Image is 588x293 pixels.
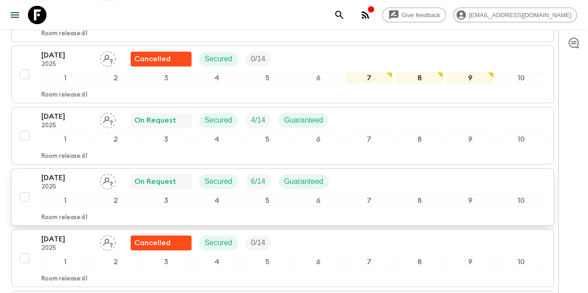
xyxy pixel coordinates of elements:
[134,53,171,65] p: Cancelled
[100,238,116,245] span: Assign pack leader
[199,235,238,250] div: Secured
[345,133,392,145] div: 7
[92,195,139,207] div: 2
[251,115,265,126] p: 4 / 14
[497,133,544,145] div: 10
[251,53,265,65] p: 0 / 14
[205,115,232,126] p: Secured
[11,168,554,226] button: [DATE]2025Assign pack leaderOn RequestSecuredTrip FillGuaranteed12345678910Room release:61
[396,195,443,207] div: 8
[497,195,544,207] div: 10
[92,72,139,84] div: 2
[131,52,192,66] div: Flash Pack cancellation
[396,72,443,84] div: 8
[330,6,349,24] button: search adventures
[295,256,342,268] div: 6
[205,176,232,187] p: Secured
[100,115,116,123] span: Assign pack leader
[143,72,190,84] div: 3
[396,256,443,268] div: 8
[41,245,92,252] p: 2025
[251,237,265,248] p: 0 / 14
[199,52,238,66] div: Secured
[11,229,554,287] button: [DATE]2025Assign pack leaderFlash Pack cancellationSecuredTrip Fill12345678910Room release:61
[41,234,92,245] p: [DATE]
[345,72,392,84] div: 7
[396,12,445,19] span: Give feedback
[41,133,88,145] div: 1
[41,183,92,191] p: 2025
[497,256,544,268] div: 10
[41,275,87,283] p: Room release: 61
[447,133,494,145] div: 9
[92,133,139,145] div: 2
[284,176,324,187] p: Guaranteed
[244,72,291,84] div: 5
[41,172,92,183] p: [DATE]
[11,46,554,103] button: [DATE]2025Assign pack leaderFlash Pack cancellationSecuredTrip Fill12345678910Room release:61
[245,174,271,189] div: Trip Fill
[199,174,238,189] div: Secured
[251,176,265,187] p: 6 / 14
[11,107,554,164] button: [DATE]2025Assign pack leaderOn RequestSecuredTrip FillGuaranteed12345678910Room release:61
[295,72,342,84] div: 6
[41,50,92,61] p: [DATE]
[6,6,24,24] button: menu
[41,195,88,207] div: 1
[497,72,544,84] div: 10
[382,7,446,22] a: Give feedback
[41,256,88,268] div: 1
[295,133,342,145] div: 6
[143,133,190,145] div: 3
[205,237,232,248] p: Secured
[205,53,232,65] p: Secured
[143,256,190,268] div: 3
[447,72,494,84] div: 9
[41,30,87,38] p: Room release: 61
[41,153,87,160] p: Room release: 61
[447,256,494,268] div: 9
[244,256,291,268] div: 5
[134,237,171,248] p: Cancelled
[41,91,87,99] p: Room release: 61
[92,256,139,268] div: 2
[134,115,176,126] p: On Request
[134,176,176,187] p: On Request
[131,235,192,250] div: Flash Pack cancellation
[245,52,271,66] div: Trip Fill
[396,133,443,145] div: 8
[244,133,291,145] div: 5
[41,61,92,68] p: 2025
[447,195,494,207] div: 9
[345,195,392,207] div: 7
[41,111,92,122] p: [DATE]
[193,256,240,268] div: 4
[345,256,392,268] div: 7
[295,195,342,207] div: 6
[284,115,324,126] p: Guaranteed
[41,72,88,84] div: 1
[143,195,190,207] div: 3
[193,195,240,207] div: 4
[199,113,238,128] div: Secured
[244,195,291,207] div: 5
[193,133,240,145] div: 4
[41,122,92,130] p: 2025
[100,176,116,184] span: Assign pack leader
[245,113,271,128] div: Trip Fill
[464,12,576,19] span: [EMAIL_ADDRESS][DOMAIN_NAME]
[41,214,87,221] p: Room release: 61
[453,7,577,22] div: [EMAIL_ADDRESS][DOMAIN_NAME]
[245,235,271,250] div: Trip Fill
[193,72,240,84] div: 4
[100,54,116,61] span: Assign pack leader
